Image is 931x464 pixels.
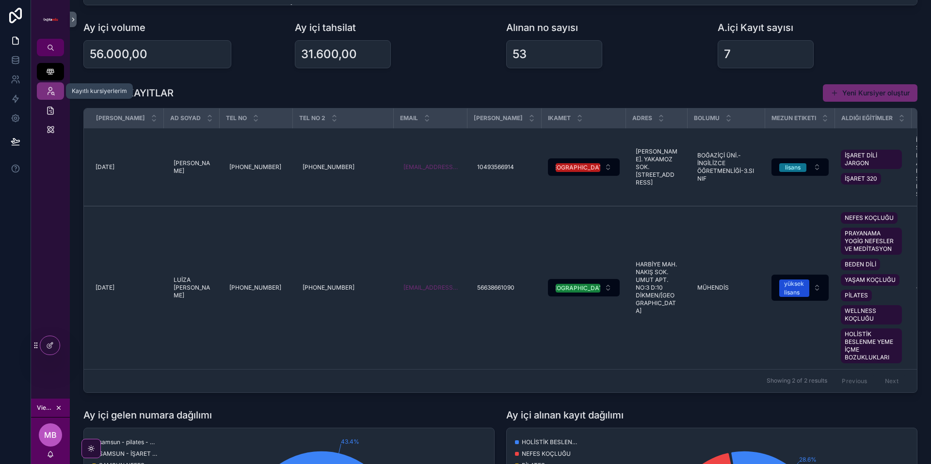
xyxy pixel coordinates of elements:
[845,292,868,299] span: PİLATES
[72,87,127,95] div: Kayıtlı kursiyerlerim
[403,284,458,292] a: [EMAIL_ADDRESS][DOMAIN_NAME]
[31,56,70,151] div: scrollable content
[694,114,720,122] span: Bolumu
[90,46,147,62] div: 56.000,00
[785,163,801,172] div: lisans
[174,276,210,299] span: LUİZA [PERSON_NAME]
[301,46,357,62] div: 31.600,00
[44,429,57,441] span: MB
[841,114,893,122] span: ALDIĞI EĞİTİMLER
[548,158,620,176] button: Select Button
[477,163,514,171] span: 10493566914
[845,307,898,323] span: WELLNESS KOÇLUĞU
[522,438,580,446] span: HOLİSTİK BESLENME YEME İÇME BOZUKLUKLARI
[96,114,145,122] span: [PERSON_NAME]
[845,214,894,222] span: NEFES KOÇLUĞU
[477,284,514,292] span: 56638661090
[513,46,527,62] div: 53
[771,158,829,176] button: Select Button
[170,114,201,122] span: ad soyad
[771,275,829,301] button: Select Button
[823,84,917,102] button: Yeni Kursiyer oluştur
[83,21,145,34] h1: Ay içi volume
[506,408,624,422] h1: Ay içi alınan kayıt dağılımı
[299,114,325,122] span: tel no 2
[636,261,678,315] span: HARBİYE MAH. NAKIŞ SOK. UMUT APT. NO:3 D:10 DİKMEN/[GEOGRAPHIC_DATA]
[845,152,898,167] span: İŞARET DİLİ JARGON
[229,284,281,292] span: [PHONE_NUMBER]
[83,408,212,422] h1: Ay içi gelen numara dağılımı
[548,114,571,122] span: Ikamet
[547,284,609,293] div: [GEOGRAPHIC_DATA]
[548,279,620,296] button: Select Button
[174,159,210,175] span: [PERSON_NAME]
[724,46,731,62] div: 7
[632,114,652,122] span: Adres
[403,163,458,171] a: [EMAIL_ADDRESS][DOMAIN_NAME]
[229,163,281,171] span: [PHONE_NUMBER]
[43,12,58,27] img: App logo
[99,450,157,458] span: SAMSUN - İŞARET DİLİ-YENİ
[295,21,356,34] h1: Ay içi tahsilat
[799,455,817,463] tspan: 28.6%
[99,438,157,446] span: samsun - pilates - yeni
[916,284,922,292] div: --
[96,163,114,171] span: [DATE]
[784,279,804,297] div: yüksek lisans
[341,438,359,445] tspan: 43.4%
[522,450,571,458] span: NEFES KOÇLUĞU
[96,284,114,292] span: [DATE]
[547,163,609,172] div: [GEOGRAPHIC_DATA]
[767,377,827,385] span: Showing 2 of 2 results
[845,276,896,284] span: YAŞAM KOÇLUĞU
[400,114,418,122] span: Email
[845,261,876,268] span: BEDEN DİLİ
[845,230,898,253] span: PRAYANAMA YOGİG NEFESLER VE MEDİTASYON
[303,284,354,292] span: [PHONE_NUMBER]
[845,330,898,361] span: HOLİSTİK BESLENME YEME İÇME BOZUKLUKLARI
[718,21,793,34] h1: A.içi Kayıt sayısı
[697,284,729,292] span: MÜHENDİS
[37,404,53,412] span: Viewing as Melike
[771,114,816,122] span: Mezun Etiketi
[226,114,247,122] span: tel no
[506,21,578,34] h1: Alınan no sayısı
[303,163,354,171] span: [PHONE_NUMBER]
[845,175,877,183] span: İŞARET 320
[697,152,755,183] span: BOĞAZİÇİ ÜNİ.- İNGİLİZCE ÖĞRETMENLİĞİ-3.SINIF
[636,148,678,186] span: [PERSON_NAME]. YAKAMOZ SOK. [STREET_ADDRESS]
[474,114,523,122] span: [PERSON_NAME]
